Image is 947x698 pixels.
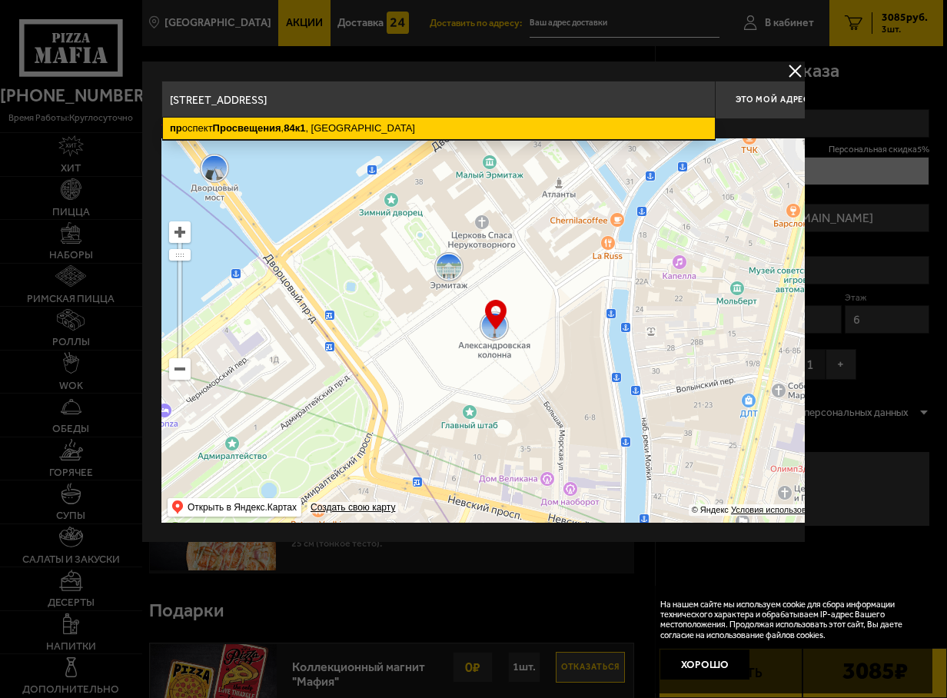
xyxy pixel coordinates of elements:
ymaps: © Яндекс [691,505,728,514]
ymaps: оспект , , [GEOGRAPHIC_DATA] [163,118,715,139]
ymaps: 84к1 [284,122,305,134]
ymaps: пр [170,122,182,134]
button: delivery type [786,61,805,81]
ymaps: Просвещения [212,122,281,134]
span: Это мой адрес [736,95,809,105]
input: Введите адрес доставки [161,81,715,119]
ymaps: Открыть в Яндекс.Картах [168,498,301,517]
ymaps: Открыть в Яндекс.Картах [188,498,297,517]
p: Укажите дом на карте или в поле ввода [161,123,378,135]
a: Условия использования [731,505,825,514]
a: Создать свою карту [307,502,398,514]
button: Это мой адрес [715,81,830,119]
p: На нашем сайте мы используем cookie для сбора информации технического характера и обрабатываем IP... [660,600,911,640]
button: Хорошо [660,650,749,680]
